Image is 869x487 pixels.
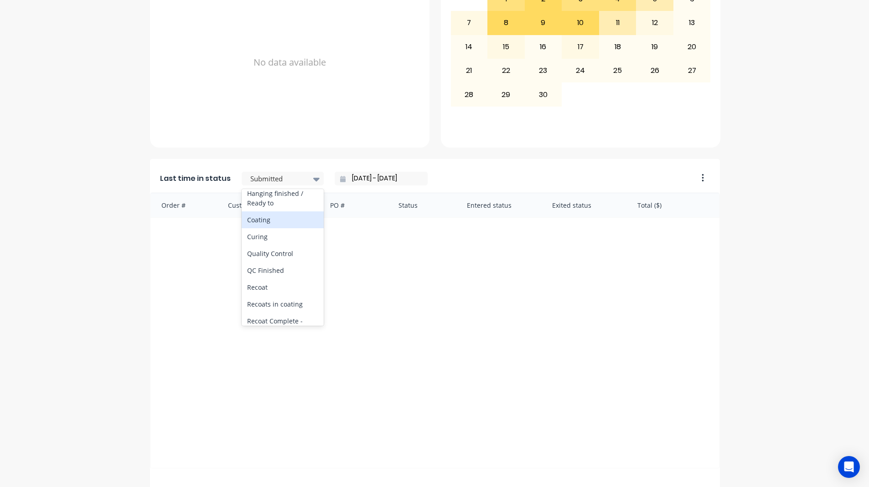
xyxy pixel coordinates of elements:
[321,193,389,217] div: PO #
[600,59,636,82] div: 25
[525,11,562,34] div: 9
[242,228,324,245] div: Curing
[628,193,719,217] div: Total ($)
[451,59,487,82] div: 21
[674,36,710,58] div: 20
[150,193,219,217] div: Order #
[451,36,487,58] div: 14
[562,59,599,82] div: 24
[488,11,524,34] div: 8
[562,11,599,34] div: 10
[242,211,324,228] div: Coating
[600,11,636,34] div: 11
[636,11,673,34] div: 12
[451,11,487,34] div: 7
[242,296,324,313] div: Recoats in coating
[562,36,599,58] div: 17
[543,193,628,217] div: Exited status
[525,83,562,106] div: 30
[242,279,324,296] div: Recoat
[242,185,324,211] div: Hanging finished / Ready to
[488,83,524,106] div: 29
[242,262,324,279] div: QC Finished
[219,193,321,217] div: Customer
[525,36,562,58] div: 16
[838,456,860,478] div: Open Intercom Messenger
[525,59,562,82] div: 23
[160,173,231,184] span: Last time in status
[458,193,543,217] div: Entered status
[488,59,524,82] div: 22
[346,172,424,185] input: Filter by date
[488,36,524,58] div: 15
[242,313,324,339] div: Recoat Complete - Notify Customer
[242,245,324,262] div: Quality Control
[451,83,487,106] div: 28
[636,36,673,58] div: 19
[674,11,710,34] div: 13
[636,59,673,82] div: 26
[600,36,636,58] div: 18
[674,59,710,82] div: 27
[389,193,458,217] div: Status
